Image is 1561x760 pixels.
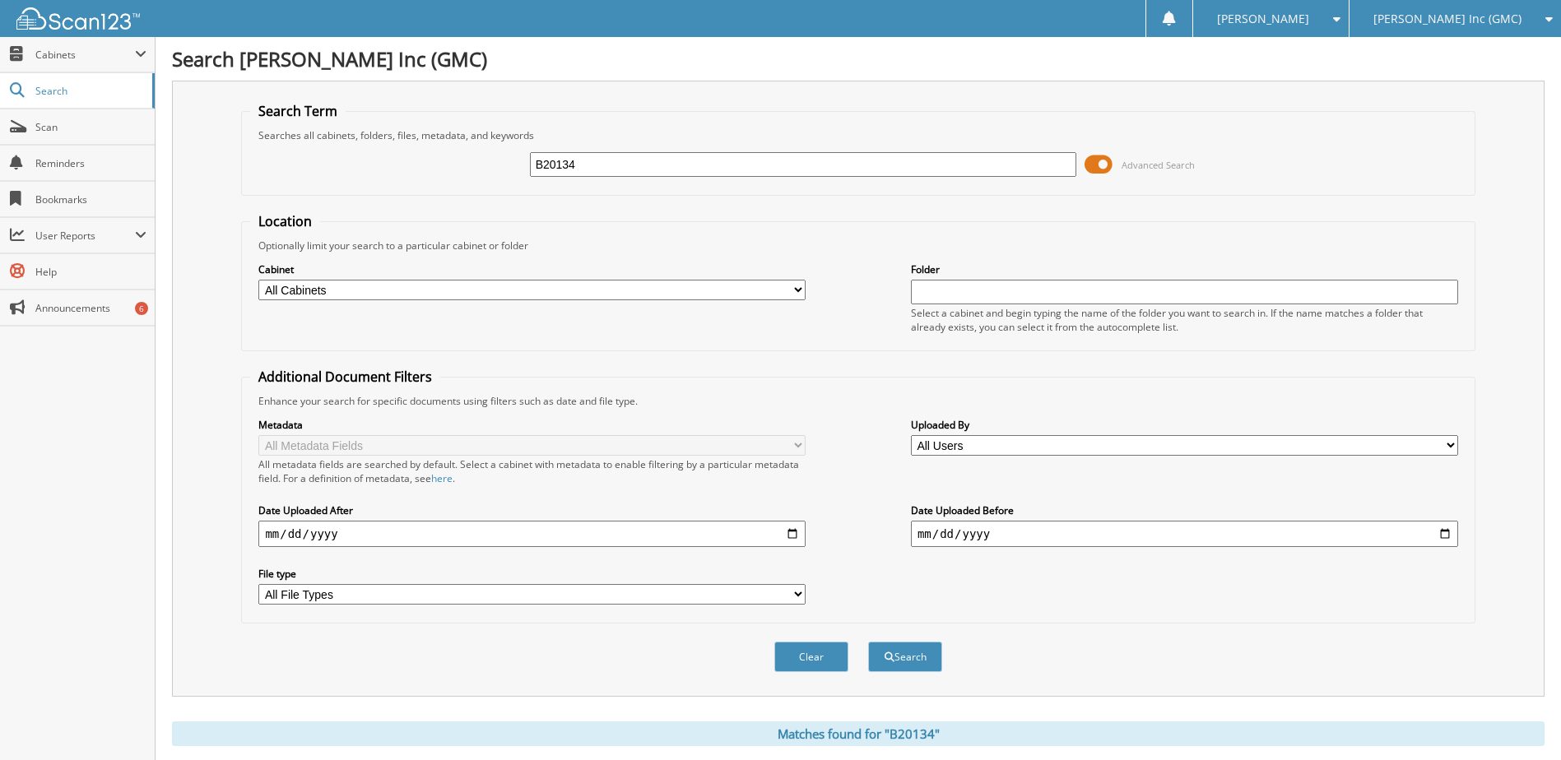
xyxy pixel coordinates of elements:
[250,102,346,120] legend: Search Term
[911,503,1458,517] label: Date Uploaded Before
[1217,14,1309,24] span: [PERSON_NAME]
[172,45,1545,72] h1: Search [PERSON_NAME] Inc (GMC)
[35,229,135,243] span: User Reports
[250,212,320,230] legend: Location
[431,471,453,485] a: here
[172,721,1545,746] div: Matches found for "B20134"
[258,503,806,517] label: Date Uploaded After
[250,239,1466,253] div: Optionally limit your search to a particular cabinet or folder
[258,567,806,581] label: File type
[258,457,806,485] div: All metadata fields are searched by default. Select a cabinet with metadata to enable filtering b...
[35,156,146,170] span: Reminders
[35,48,135,62] span: Cabinets
[911,418,1458,432] label: Uploaded By
[35,120,146,134] span: Scan
[1122,159,1195,171] span: Advanced Search
[868,642,942,672] button: Search
[911,262,1458,276] label: Folder
[35,192,146,206] span: Bookmarks
[774,642,848,672] button: Clear
[1373,14,1522,24] span: [PERSON_NAME] Inc (GMC)
[135,302,148,315] div: 6
[911,306,1458,334] div: Select a cabinet and begin typing the name of the folder you want to search in. If the name match...
[911,521,1458,547] input: end
[258,262,806,276] label: Cabinet
[35,301,146,315] span: Announcements
[16,7,140,30] img: scan123-logo-white.svg
[35,265,146,279] span: Help
[35,84,144,98] span: Search
[258,418,806,432] label: Metadata
[258,521,806,547] input: start
[250,128,1466,142] div: Searches all cabinets, folders, files, metadata, and keywords
[250,394,1466,408] div: Enhance your search for specific documents using filters such as date and file type.
[250,368,440,386] legend: Additional Document Filters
